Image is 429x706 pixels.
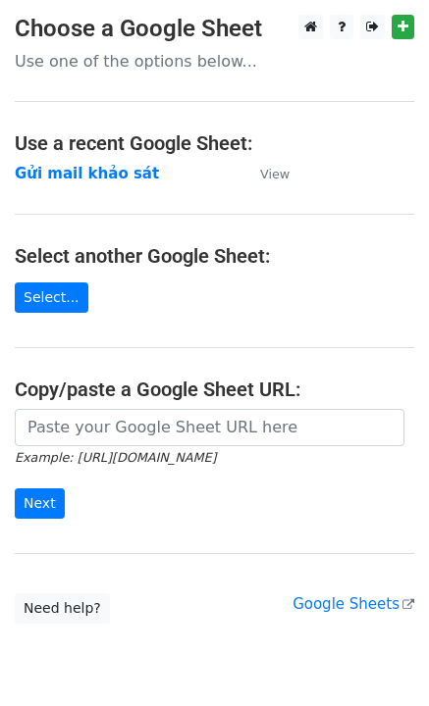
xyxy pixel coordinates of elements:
small: View [260,167,290,181]
h3: Choose a Google Sheet [15,15,414,43]
small: Example: [URL][DOMAIN_NAME] [15,450,216,465]
input: Paste your Google Sheet URL here [15,409,404,446]
a: View [241,165,290,182]
a: Select... [15,282,88,313]
a: Google Sheets [293,595,414,613]
a: Gửi mail khảo sát [15,165,159,182]
a: Need help? [15,593,110,624]
h4: Use a recent Google Sheet: [15,131,414,155]
input: Next [15,488,65,519]
h4: Copy/paste a Google Sheet URL: [15,378,414,401]
p: Use one of the options below... [15,51,414,72]
h4: Select another Google Sheet: [15,244,414,268]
